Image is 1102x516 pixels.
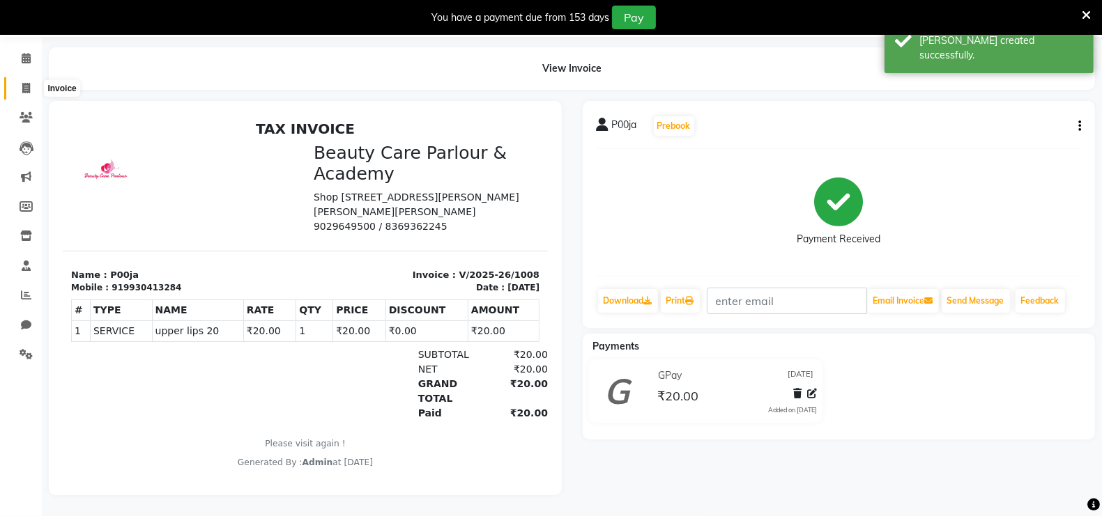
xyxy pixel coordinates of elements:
div: You have a payment due from 153 days [431,10,609,25]
th: NAME [89,185,181,206]
th: RATE [181,185,234,206]
p: Please visit again ! [8,322,477,335]
h2: TAX INVOICE [8,6,477,22]
div: [DATE] [445,166,477,179]
td: ₹20.00 [181,206,234,227]
p: Invoice : V/2025-26/1008 [251,153,477,167]
th: AMOUNT [405,185,476,206]
div: GRAND TOTAL [347,262,416,291]
p: Shop [STREET_ADDRESS][PERSON_NAME][PERSON_NAME][PERSON_NAME] [251,75,477,104]
span: Payments [593,340,640,352]
td: SERVICE [28,206,90,227]
div: Generated By : at [DATE] [8,341,477,354]
div: NET [347,247,416,262]
span: P00ja [612,118,637,137]
div: ₹20.00 [416,247,485,262]
td: ₹20.00 [270,206,323,227]
input: enter email [707,288,867,314]
a: Print [661,289,700,313]
div: Paid [347,291,416,306]
div: Added on [DATE] [768,405,817,415]
div: 919930413284 [49,166,118,179]
div: Bill created successfully. [919,33,1083,63]
th: # [9,185,28,206]
div: SUBTOTAL [347,233,416,247]
button: Pay [612,6,656,29]
p: 9029649500 / 8369362245 [251,104,477,119]
span: Admin [239,343,270,352]
th: TYPE [28,185,90,206]
td: ₹0.00 [323,206,405,227]
span: upper lips 20 [93,209,178,224]
div: ₹20.00 [416,233,485,247]
span: ₹20.00 [657,388,698,407]
div: Payment Received [797,233,880,247]
td: ₹20.00 [405,206,476,227]
div: Mobile : [8,166,46,179]
th: QTY [234,185,270,206]
a: Feedback [1016,289,1065,313]
p: Name : P00ja [8,153,234,167]
div: Invoice [44,80,79,97]
span: [DATE] [788,368,813,383]
h3: Beauty Care Parlour & Academy [251,28,477,70]
th: PRICE [270,185,323,206]
td: 1 [9,206,28,227]
button: Prebook [654,116,694,136]
button: Send Message [942,289,1010,313]
button: Email Invoice [868,289,939,313]
a: Download [598,289,658,313]
th: DISCOUNT [323,185,405,206]
div: ₹20.00 [416,262,485,291]
div: ₹20.00 [416,291,485,306]
td: 1 [234,206,270,227]
div: Date : [413,166,442,179]
span: GPay [658,368,682,383]
div: View Invoice [49,47,1095,90]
